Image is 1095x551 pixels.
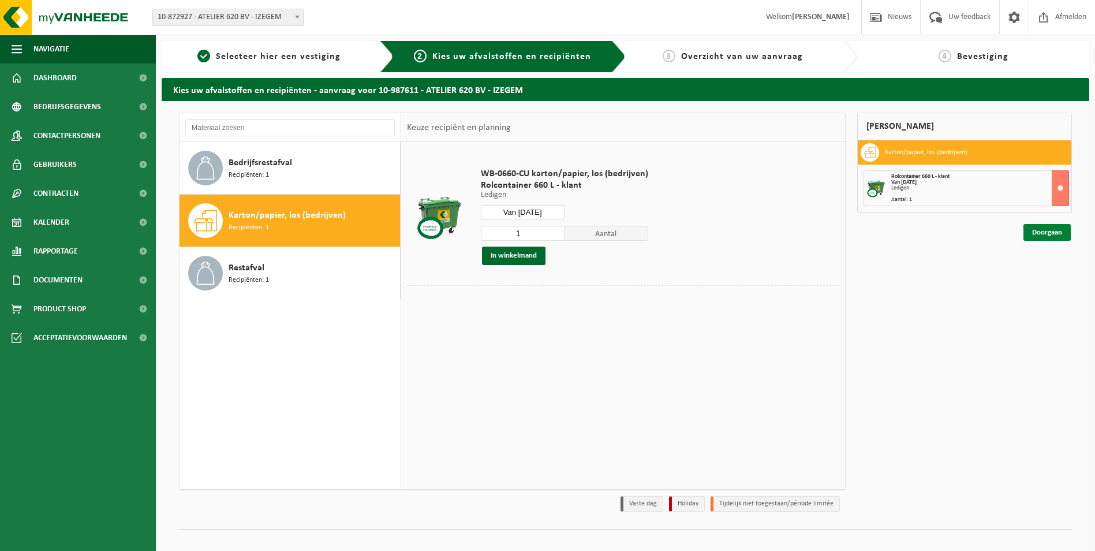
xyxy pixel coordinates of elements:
span: Rapportage [33,237,78,266]
span: Acceptatievoorwaarden [33,323,127,352]
span: 3 [663,50,675,62]
h2: Kies uw afvalstoffen en recipiënten - aanvraag voor 10-987611 - ATELIER 620 BV - IZEGEM [162,78,1089,100]
strong: Van [DATE] [891,179,917,185]
span: Navigatie [33,35,69,64]
div: Keuze recipiënt en planning [401,113,517,142]
span: Rolcontainer 660 L - klant [891,173,950,180]
div: [PERSON_NAME] [857,113,1072,140]
button: Bedrijfsrestafval Recipiënten: 1 [180,142,401,195]
span: 2 [414,50,427,62]
p: Ledigen [481,191,648,199]
span: Bevestiging [957,52,1008,61]
div: Aantal: 1 [891,197,1068,203]
button: Restafval Recipiënten: 1 [180,247,401,299]
span: Bedrijfsrestafval [229,156,292,170]
span: Product Shop [33,295,86,323]
span: Recipiënten: 1 [229,170,269,181]
span: Contactpersonen [33,121,100,150]
div: Ledigen [891,185,1068,191]
button: Karton/papier, los (bedrijven) Recipiënten: 1 [180,195,401,247]
span: Recipiënten: 1 [229,275,269,286]
span: WB-0660-CU karton/papier, los (bedrijven) [481,168,648,180]
span: Recipiënten: 1 [229,222,269,233]
span: 1 [197,50,210,62]
li: Holiday [669,496,705,512]
li: Vaste dag [621,496,663,512]
span: Aantal [565,226,648,241]
span: Overzicht van uw aanvraag [681,52,803,61]
li: Tijdelijk niet toegestaan/période limitée [711,496,840,512]
h3: Karton/papier, los (bedrijven) [885,143,967,162]
span: Gebruikers [33,150,77,179]
strong: [PERSON_NAME] [792,13,850,21]
span: Kies uw afvalstoffen en recipiënten [432,52,591,61]
span: Documenten [33,266,83,295]
button: In winkelmand [482,247,545,265]
a: Doorgaan [1023,224,1071,241]
span: 10-872927 - ATELIER 620 BV - IZEGEM [152,9,304,26]
input: Materiaal zoeken [185,119,395,136]
input: Selecteer datum [481,205,565,219]
span: Restafval [229,261,264,275]
span: Selecteer hier een vestiging [216,52,341,61]
span: 4 [939,50,951,62]
span: Kalender [33,208,69,237]
span: Bedrijfsgegevens [33,92,101,121]
a: 1Selecteer hier een vestiging [167,50,371,64]
span: Rolcontainer 660 L - klant [481,180,648,191]
span: Karton/papier, los (bedrijven) [229,209,346,222]
span: Dashboard [33,64,77,92]
span: 10-872927 - ATELIER 620 BV - IZEGEM [153,9,303,25]
span: Contracten [33,179,79,208]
